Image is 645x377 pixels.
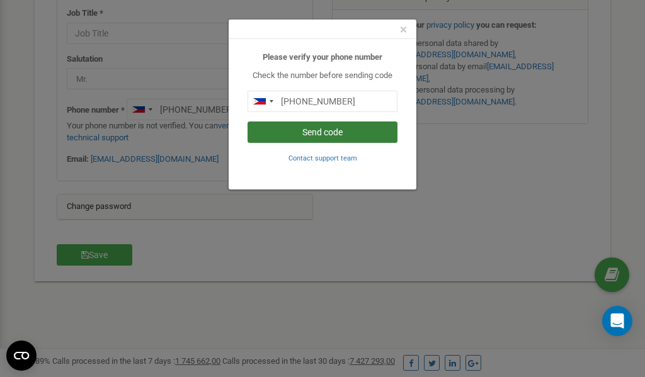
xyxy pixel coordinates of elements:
p: Check the number before sending code [248,70,397,82]
div: Telephone country code [248,91,277,111]
span: × [400,22,407,37]
button: Send code [248,121,397,143]
small: Contact support team [288,154,357,162]
button: Open CMP widget [6,340,37,371]
a: Contact support team [288,153,357,162]
input: 0905 123 4567 [248,91,397,112]
b: Please verify your phone number [263,52,382,62]
button: Close [400,23,407,37]
div: Open Intercom Messenger [602,306,632,336]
